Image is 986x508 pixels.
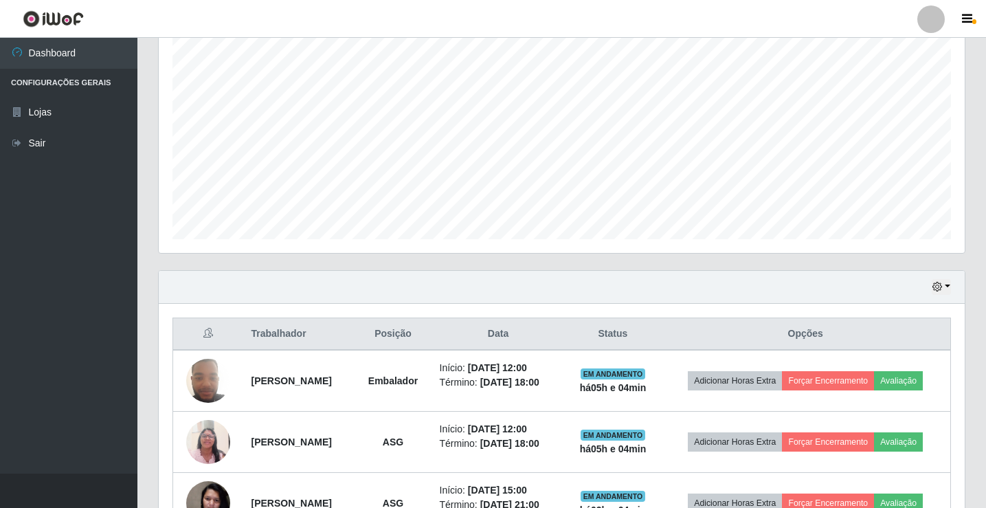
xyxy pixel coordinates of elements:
button: Adicionar Horas Extra [688,432,782,452]
th: Opções [660,318,950,351]
button: Forçar Encerramento [782,371,874,390]
strong: ASG [383,437,403,448]
th: Posição [355,318,431,351]
time: [DATE] 15:00 [468,485,527,496]
img: 1734900991405.jpeg [186,412,230,471]
li: Término: [440,437,557,451]
span: EM ANDAMENTO [581,491,646,502]
li: Início: [440,422,557,437]
time: [DATE] 12:00 [468,423,527,434]
span: EM ANDAMENTO [581,368,646,379]
button: Avaliação [874,371,923,390]
strong: [PERSON_NAME] [251,375,331,386]
th: Data [432,318,565,351]
th: Status [565,318,661,351]
img: CoreUI Logo [23,10,84,27]
li: Início: [440,361,557,375]
strong: há 05 h e 04 min [580,443,647,454]
time: [DATE] 18:00 [480,438,539,449]
strong: [PERSON_NAME] [251,437,331,448]
span: EM ANDAMENTO [581,430,646,441]
strong: há 05 h e 04 min [580,382,647,393]
time: [DATE] 12:00 [468,362,527,373]
button: Avaliação [874,432,923,452]
time: [DATE] 18:00 [480,377,539,388]
button: Adicionar Horas Extra [688,371,782,390]
button: Forçar Encerramento [782,432,874,452]
strong: Embalador [368,375,418,386]
li: Término: [440,375,557,390]
li: Início: [440,483,557,498]
th: Trabalhador [243,318,355,351]
img: 1694719722854.jpeg [186,351,230,410]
